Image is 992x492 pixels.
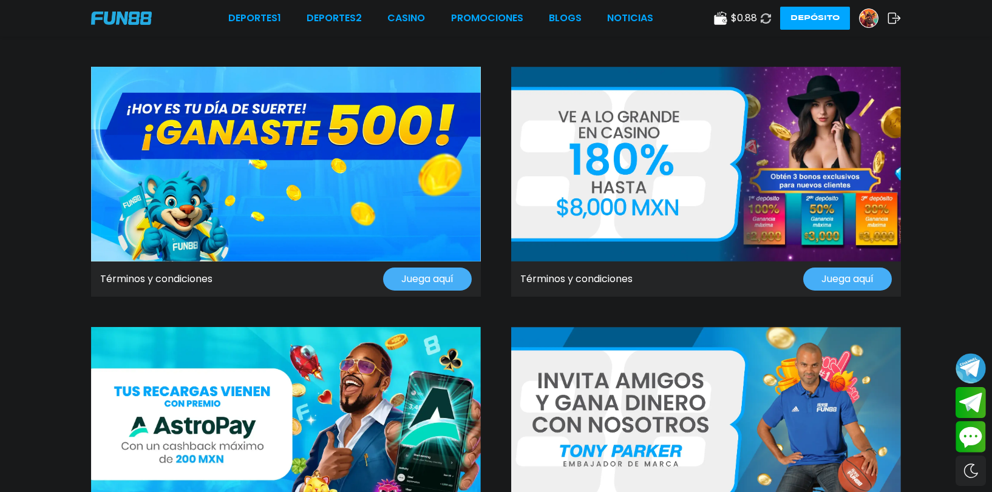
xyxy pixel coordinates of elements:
[803,268,892,291] button: Juega aquí
[511,67,901,261] img: Promo Banner
[91,12,152,25] img: Company Logo
[780,7,850,30] button: Depósito
[451,11,523,25] a: Promociones
[859,8,888,28] a: Avatar
[956,421,986,453] button: Contact customer service
[100,272,212,286] a: Términos y condiciones
[956,352,986,384] button: Join telegram channel
[956,387,986,419] button: Join telegram
[387,11,425,25] a: CASINO
[383,268,472,291] button: Juega aquí
[731,11,757,25] span: $ 0.88
[607,11,653,25] a: NOTICIAS
[956,456,986,486] div: Switch theme
[307,11,362,25] a: Deportes2
[228,11,281,25] a: Deportes1
[549,11,582,25] a: BLOGS
[860,9,878,27] img: Avatar
[520,272,633,286] a: Términos y condiciones
[91,67,481,261] img: Promo Banner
